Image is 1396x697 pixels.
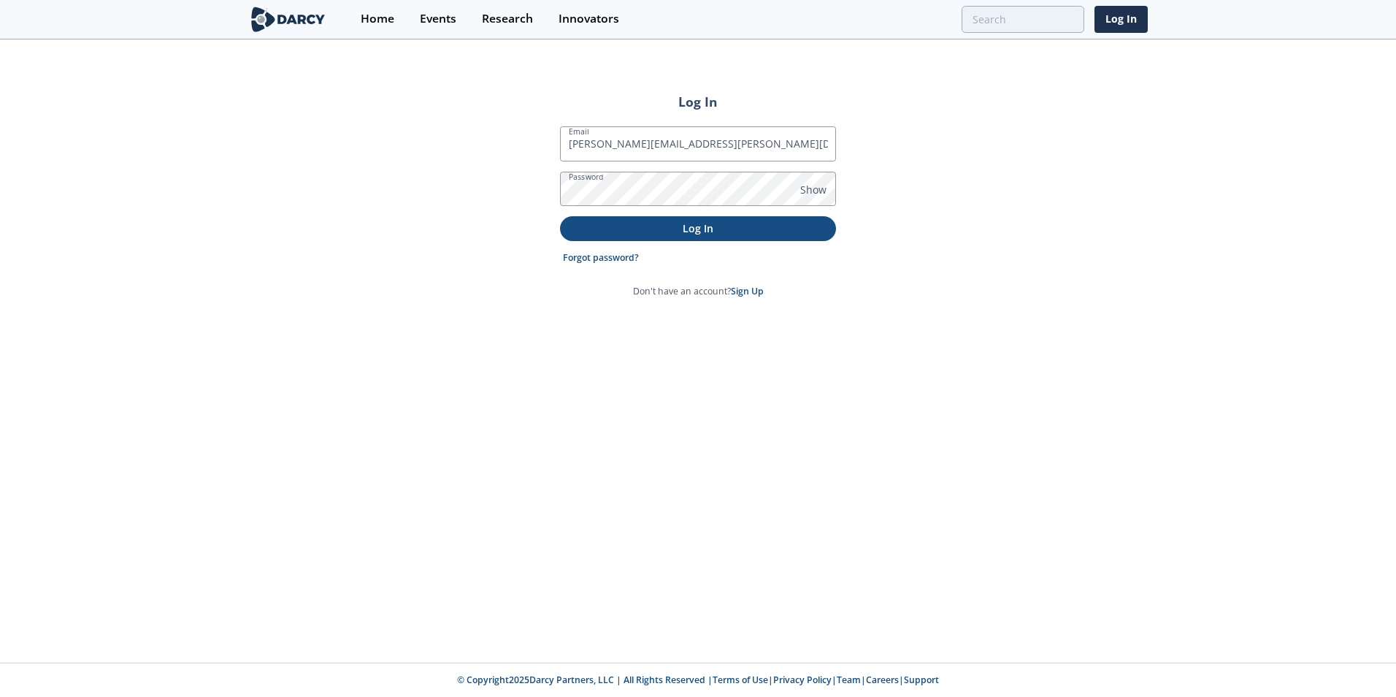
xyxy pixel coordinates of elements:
div: Innovators [559,13,619,25]
label: Password [569,171,604,183]
a: Privacy Policy [773,674,832,686]
p: Don't have an account? [633,285,764,298]
a: Forgot password? [563,251,639,264]
div: Events [420,13,456,25]
img: logo-wide.svg [248,7,328,32]
div: Home [361,13,394,25]
h2: Log In [560,92,836,111]
label: Email [569,126,589,137]
p: Log In [570,221,826,236]
div: Research [482,13,533,25]
a: Log In [1094,6,1148,33]
a: Support [904,674,939,686]
a: Terms of Use [713,674,768,686]
p: © Copyright 2025 Darcy Partners, LLC | All Rights Reserved | | | | | [158,674,1238,687]
input: Advanced Search [962,6,1084,33]
a: Team [837,674,861,686]
a: Sign Up [731,285,764,297]
button: Log In [560,216,836,240]
span: Show [800,182,827,197]
a: Careers [866,674,899,686]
